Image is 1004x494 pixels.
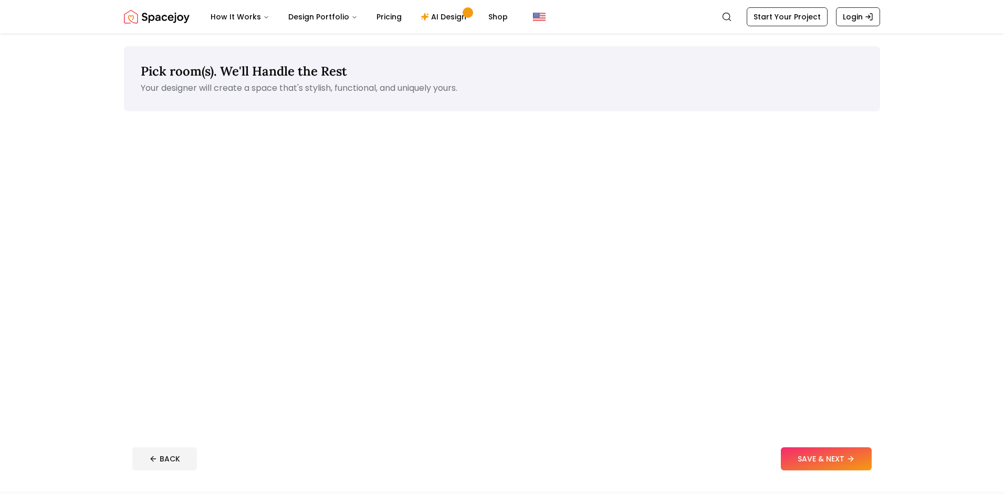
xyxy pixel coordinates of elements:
a: Start Your Project [747,7,828,26]
a: Shop [480,6,516,27]
a: Pricing [368,6,410,27]
a: AI Design [412,6,478,27]
button: SAVE & NEXT [781,447,872,470]
a: Login [836,7,880,26]
nav: Main [202,6,516,27]
button: Design Portfolio [280,6,366,27]
img: United States [533,10,546,23]
span: Pick room(s). We'll Handle the Rest [141,63,347,79]
a: Spacejoy [124,6,190,27]
p: Your designer will create a space that's stylish, functional, and uniquely yours. [141,82,863,94]
img: Spacejoy Logo [124,6,190,27]
button: BACK [132,447,197,470]
button: How It Works [202,6,278,27]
